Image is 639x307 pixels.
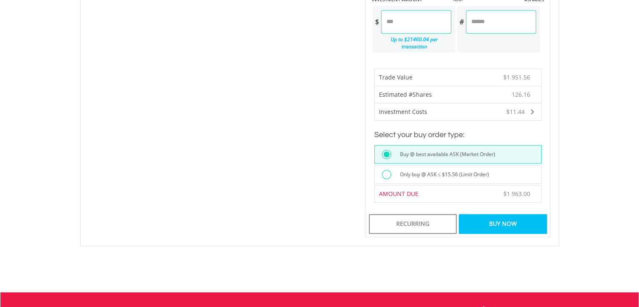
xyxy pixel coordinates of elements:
[379,90,432,98] span: Estimated #Shares
[457,10,466,34] div: #
[369,214,457,233] div: Recurring
[503,190,530,198] span: $1 963.00
[374,129,542,141] h3: Select your buy order type:
[373,34,452,52] div: Up to $21460.04 per transaction
[379,73,413,81] span: Trade Value
[395,170,489,179] label: Only buy @ ASK ≤ $15.56 (Limit Order)
[459,214,547,233] div: Buy Now
[373,10,381,34] div: $
[512,90,530,99] span: 126.16
[506,108,525,116] span: $11.44
[503,73,530,81] span: $1 951.56
[379,190,418,198] span: AMOUNT DUE
[379,108,427,116] span: Investment Costs
[395,150,495,159] label: Buy @ best available ASK (Market Order)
